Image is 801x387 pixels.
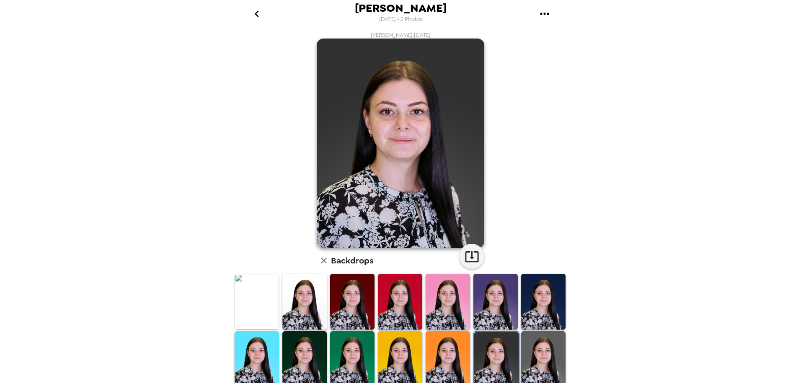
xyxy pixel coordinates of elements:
[317,39,484,248] img: user
[379,14,422,25] span: [DATE] • 2 Photos
[235,274,279,330] img: Original
[355,3,447,14] span: [PERSON_NAME]
[331,254,373,267] h6: Backdrops
[371,31,431,39] span: [PERSON_NAME] , [DATE]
